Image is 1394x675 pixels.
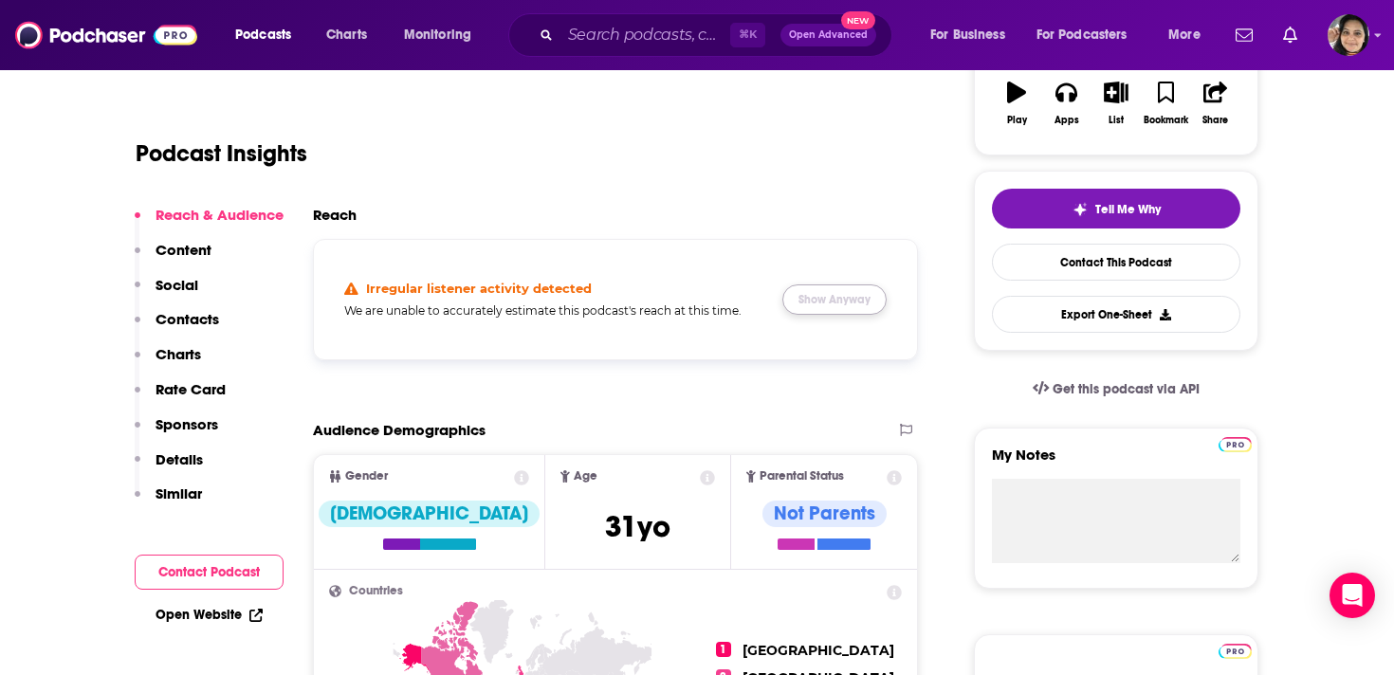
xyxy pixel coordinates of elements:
button: Play [992,69,1041,137]
span: Gender [345,470,388,483]
span: Get this podcast via API [1053,381,1200,397]
p: Sponsors [156,415,218,433]
span: [GEOGRAPHIC_DATA] [743,642,894,659]
button: Contacts [135,310,219,345]
p: Rate Card [156,380,226,398]
span: 31 yo [605,508,670,545]
button: Social [135,276,198,311]
h2: Reach [313,206,357,224]
span: Age [574,470,597,483]
span: Tell Me Why [1095,202,1161,217]
button: Charts [135,345,201,380]
a: Pro website [1219,641,1252,659]
button: List [1091,69,1141,137]
span: For Business [930,22,1005,48]
p: Social [156,276,198,294]
p: Charts [156,345,201,363]
img: User Profile [1328,14,1369,56]
div: Search podcasts, credits, & more... [526,13,910,57]
button: open menu [1155,20,1224,50]
span: Logged in as shelbyjanner [1328,14,1369,56]
div: Play [1007,115,1027,126]
button: Content [135,241,211,276]
span: New [841,11,875,29]
p: Content [156,241,211,259]
h4: Irregular listener activity detected [366,281,592,296]
button: Similar [135,484,202,520]
div: Not Parents [762,501,887,527]
h1: Podcast Insights [136,139,307,168]
button: Show profile menu [1328,14,1369,56]
a: Contact This Podcast [992,244,1240,281]
span: ⌘ K [730,23,765,47]
div: List [1109,115,1124,126]
button: open menu [1024,20,1155,50]
span: Podcasts [235,22,291,48]
button: Bookmark [1141,69,1190,137]
div: Open Intercom Messenger [1330,573,1375,618]
img: Podchaser Pro [1219,437,1252,452]
p: Contacts [156,310,219,328]
img: Podchaser - Follow, Share and Rate Podcasts [15,17,197,53]
button: Sponsors [135,415,218,450]
img: tell me why sparkle [1073,202,1088,217]
span: Monitoring [404,22,471,48]
button: open menu [391,20,496,50]
span: Open Advanced [789,30,868,40]
h5: We are unable to accurately estimate this podcast's reach at this time. [344,303,767,318]
button: open menu [222,20,316,50]
span: For Podcasters [1036,22,1128,48]
a: Show notifications dropdown [1228,19,1260,51]
img: Podchaser Pro [1219,644,1252,659]
button: Contact Podcast [135,555,284,590]
button: Share [1191,69,1240,137]
div: Share [1202,115,1228,126]
button: Show Anyway [782,284,887,315]
a: Open Website [156,607,263,623]
div: Bookmark [1144,115,1188,126]
span: Parental Status [760,470,844,483]
h2: Audience Demographics [313,421,486,439]
button: Rate Card [135,380,226,415]
p: Similar [156,484,202,502]
button: Reach & Audience [135,206,284,241]
span: 1 [716,642,731,657]
div: Apps [1055,115,1079,126]
button: tell me why sparkleTell Me Why [992,189,1240,228]
label: My Notes [992,446,1240,479]
input: Search podcasts, credits, & more... [560,20,730,50]
span: Charts [326,22,367,48]
button: Open AdvancedNew [780,24,876,46]
span: Countries [349,585,403,597]
button: Apps [1041,69,1091,137]
a: Show notifications dropdown [1275,19,1305,51]
p: Details [156,450,203,468]
a: Pro website [1219,434,1252,452]
button: Details [135,450,203,485]
span: More [1168,22,1201,48]
p: Reach & Audience [156,206,284,224]
a: Get this podcast via API [1018,366,1215,412]
a: Charts [314,20,378,50]
button: Export One-Sheet [992,296,1240,333]
button: open menu [917,20,1029,50]
div: [DEMOGRAPHIC_DATA] [319,501,540,527]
